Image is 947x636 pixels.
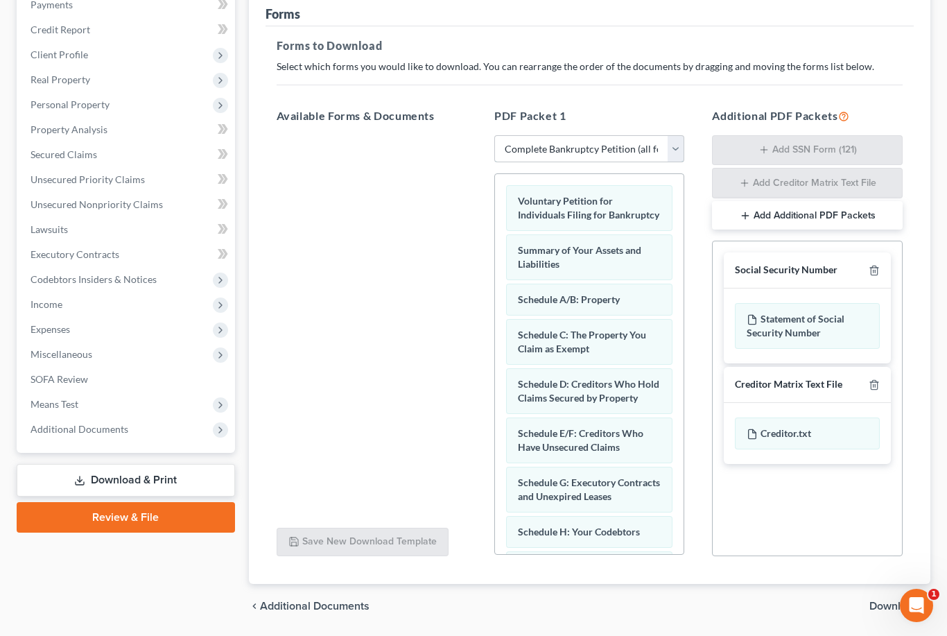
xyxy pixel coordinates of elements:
span: Expenses [31,323,70,335]
a: Lawsuits [19,217,235,242]
span: Schedule H: Your Codebtors [518,526,640,538]
div: Forms [266,6,300,22]
span: Download [869,601,919,612]
span: Executory Contracts [31,248,119,260]
a: Property Analysis [19,117,235,142]
span: Property Analysis [31,123,107,135]
div: Statement of Social Security Number [735,303,879,349]
a: SOFA Review [19,367,235,392]
span: SOFA Review [31,373,88,385]
div: Creditor Matrix Text File [735,378,842,391]
h5: Available Forms & Documents [277,108,467,124]
button: Download chevron_right [869,601,930,612]
h5: PDF Packet 1 [494,108,684,124]
span: Unsecured Nonpriority Claims [31,198,163,210]
span: Credit Report [31,24,90,35]
span: Lawsuits [31,223,68,235]
span: Secured Claims [31,148,97,160]
span: Summary of Your Assets and Liabilities [518,244,641,270]
span: Additional Documents [31,423,128,435]
span: 1 [928,589,939,600]
span: Real Property [31,74,90,85]
a: Credit Report [19,17,235,42]
span: Income [31,298,62,310]
span: Voluntary Petition for Individuals Filing for Bankruptcy [518,195,659,221]
span: Schedule D: Creditors Who Hold Claims Secured by Property [518,378,659,404]
span: Codebtors Insiders & Notices [31,273,157,285]
button: Save New Download Template [277,528,449,557]
a: Review & File [17,502,235,533]
span: Unsecured Priority Claims [31,173,145,185]
p: Select which forms you would like to download. You can rearrange the order of the documents by dr... [277,60,903,74]
button: Add SSN Form (121) [712,135,902,166]
a: Executory Contracts [19,242,235,267]
i: chevron_left [249,601,260,612]
iframe: Intercom live chat [900,589,933,622]
span: Client Profile [31,49,88,60]
button: Add Creditor Matrix Text File [712,168,902,198]
span: Schedule G: Executory Contracts and Unexpired Leases [518,476,660,502]
span: Schedule E/F: Creditors Who Have Unsecured Claims [518,427,643,453]
a: Unsecured Nonpriority Claims [19,192,235,217]
a: chevron_left Additional Documents [249,601,370,612]
a: Secured Claims [19,142,235,167]
div: Creditor.txt [735,418,879,449]
span: Schedule A/B: Property [518,293,620,305]
a: Download & Print [17,464,235,497]
h5: Forms to Download [277,37,903,54]
span: Schedule C: The Property You Claim as Exempt [518,329,646,354]
div: Social Security Number [735,264,837,277]
span: Additional Documents [260,601,370,612]
span: Means Test [31,398,78,410]
span: Miscellaneous [31,348,92,360]
button: Add Additional PDF Packets [712,201,902,230]
a: Unsecured Priority Claims [19,167,235,192]
h5: Additional PDF Packets [712,108,902,124]
span: Personal Property [31,98,110,110]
